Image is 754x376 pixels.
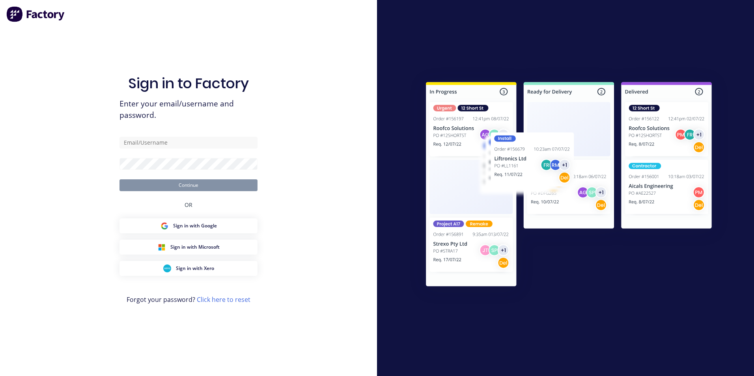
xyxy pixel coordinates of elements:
span: Sign in with Xero [176,265,214,272]
button: Google Sign inSign in with Google [119,218,258,233]
button: Microsoft Sign inSign in with Microsoft [119,240,258,255]
input: Email/Username [119,137,258,149]
span: Sign in with Microsoft [170,244,220,251]
div: OR [185,191,192,218]
span: Forgot your password? [127,295,250,304]
img: Google Sign in [161,222,168,230]
img: Microsoft Sign in [158,243,166,251]
h1: Sign in to Factory [128,75,249,92]
img: Xero Sign in [163,264,171,272]
button: Continue [119,179,258,191]
span: Sign in with Google [173,222,217,229]
button: Xero Sign inSign in with Xero [119,261,258,276]
a: Click here to reset [197,295,250,304]
img: Factory [6,6,65,22]
img: Sign in [409,66,729,305]
span: Enter your email/username and password. [119,98,258,121]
